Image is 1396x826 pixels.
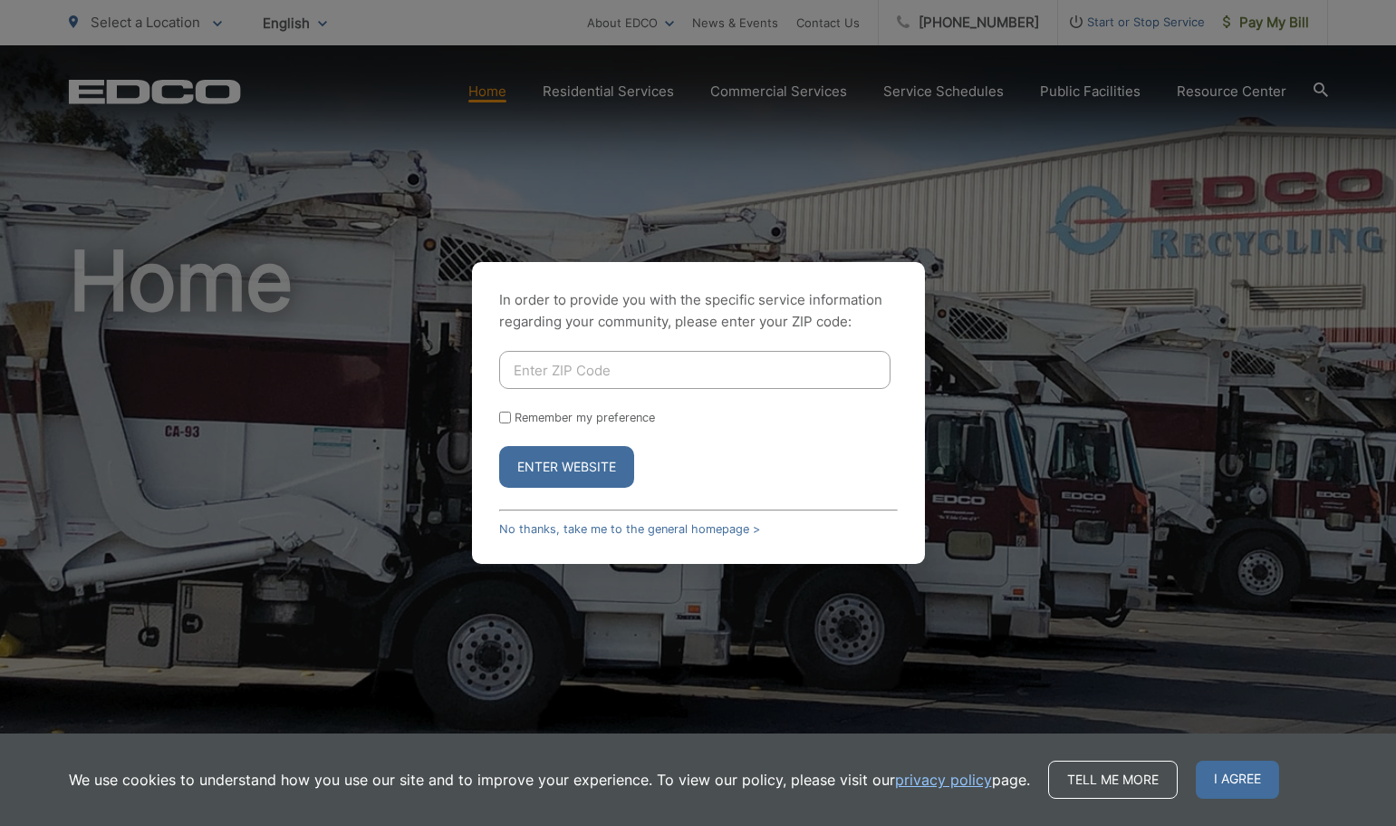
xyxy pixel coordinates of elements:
[499,446,634,488] button: Enter Website
[499,522,760,536] a: No thanks, take me to the general homepage >
[499,351,891,389] input: Enter ZIP Code
[515,411,655,424] label: Remember my preference
[1048,761,1178,799] a: Tell me more
[895,769,992,791] a: privacy policy
[499,289,898,333] p: In order to provide you with the specific service information regarding your community, please en...
[1196,761,1279,799] span: I agree
[69,769,1030,791] p: We use cookies to understand how you use our site and to improve your experience. To view our pol...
